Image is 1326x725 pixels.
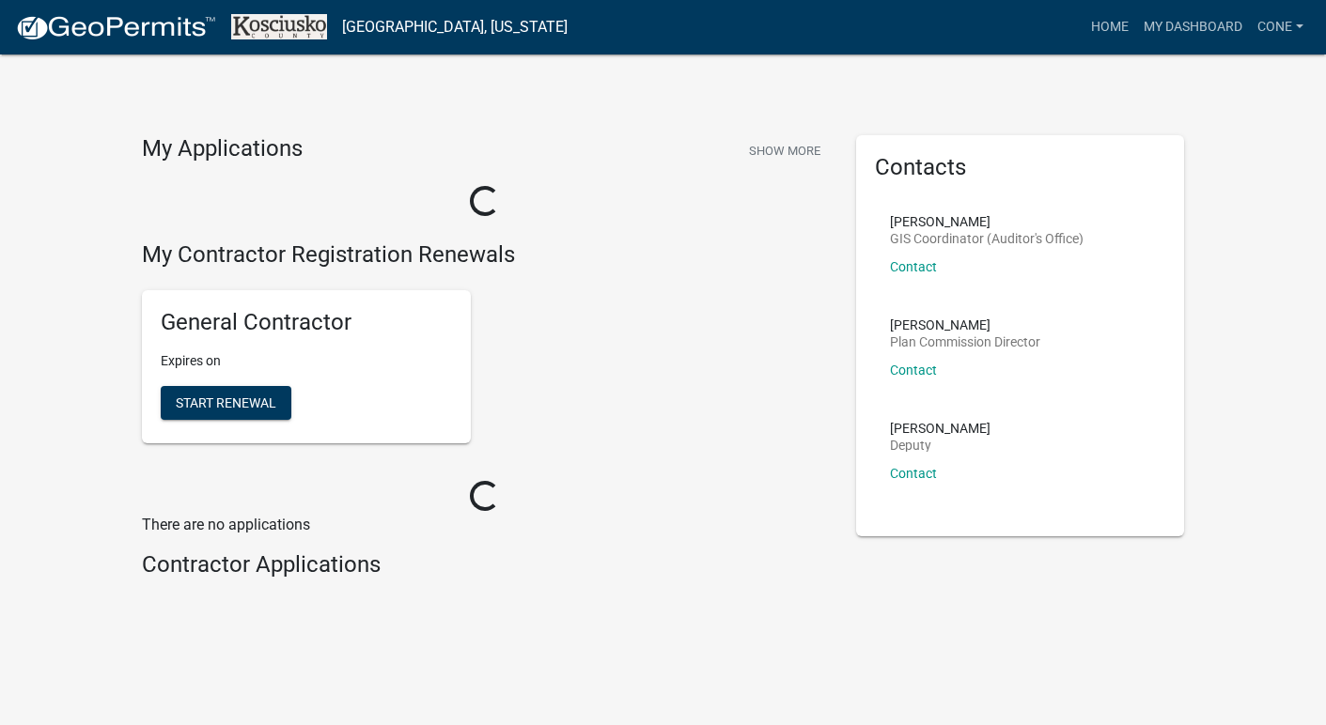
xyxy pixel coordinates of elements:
[890,259,937,274] a: Contact
[741,135,828,166] button: Show More
[890,215,1084,228] p: [PERSON_NAME]
[142,514,828,536] p: There are no applications
[342,11,568,43] a: [GEOGRAPHIC_DATA], [US_STATE]
[890,232,1084,245] p: GIS Coordinator (Auditor's Office)
[890,422,991,435] p: [PERSON_NAME]
[142,551,828,578] h4: Contractor Applications
[176,395,276,410] span: Start Renewal
[161,386,291,420] button: Start Renewal
[890,466,937,481] a: Contact
[161,351,452,371] p: Expires on
[1250,9,1311,45] a: Cone
[890,439,991,452] p: Deputy
[890,335,1040,348] p: Plan Commission Director
[142,551,828,586] wm-workflow-list-section: Contractor Applications
[875,154,1166,181] h5: Contacts
[161,309,452,336] h5: General Contractor
[231,14,327,39] img: Kosciusko County, Indiana
[142,135,303,163] h4: My Applications
[142,241,828,459] wm-registration-list-section: My Contractor Registration Renewals
[142,241,828,269] h4: My Contractor Registration Renewals
[890,318,1040,332] p: [PERSON_NAME]
[890,362,937,378] a: Contact
[1136,9,1250,45] a: My Dashboard
[1084,9,1136,45] a: Home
